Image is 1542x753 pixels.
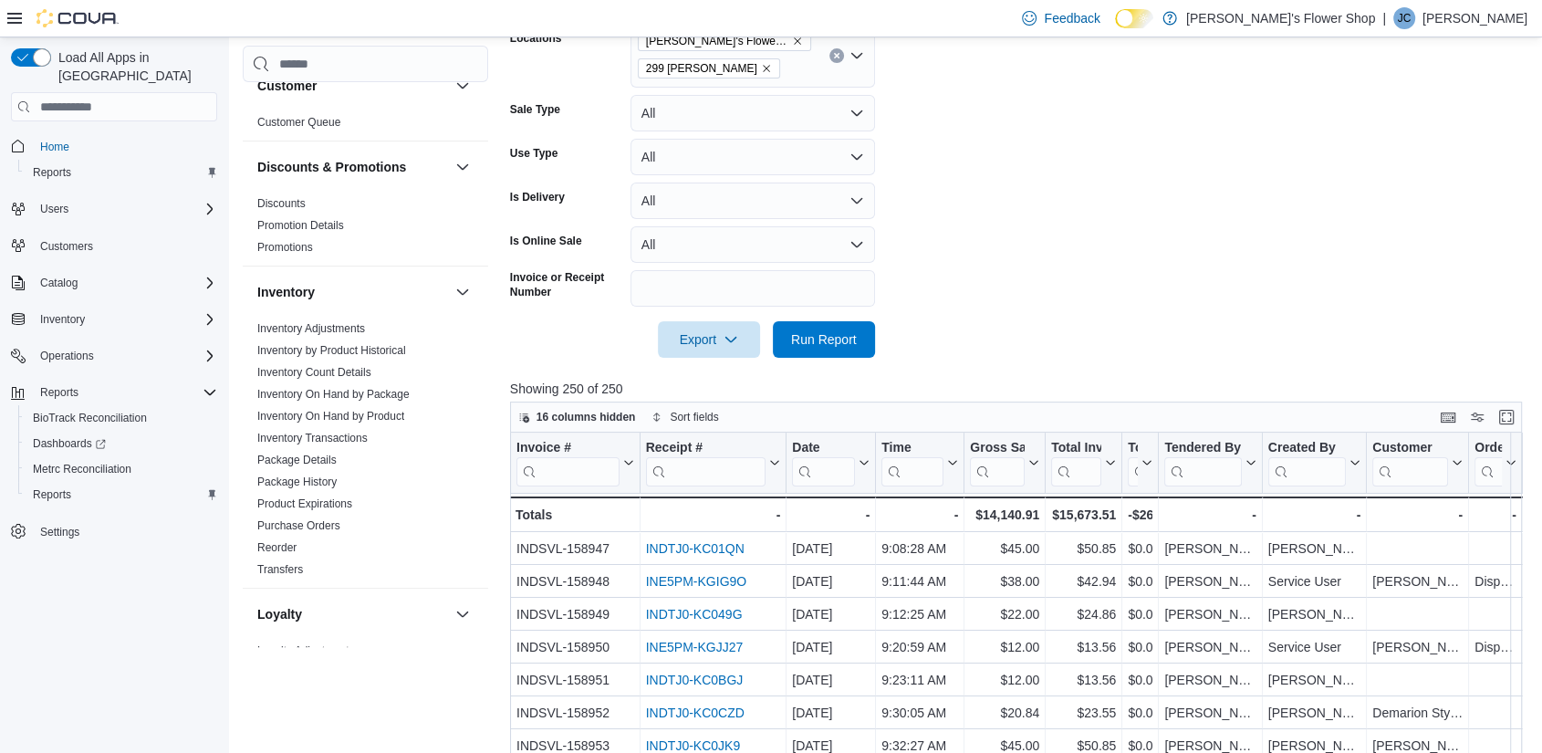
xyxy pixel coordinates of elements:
div: $13.56 [1051,669,1116,691]
span: Customers [33,235,217,257]
button: Metrc Reconciliation [18,456,224,482]
div: Customer [243,111,488,141]
div: Receipt # URL [645,440,766,486]
a: INDTJ0-KC0CZD [645,706,744,720]
div: [PERSON_NAME] [1268,603,1360,625]
div: Time [881,440,943,486]
div: - [1164,504,1255,526]
div: $0.00 [1128,636,1152,658]
button: Home [4,132,224,159]
span: Customers [40,239,93,254]
span: Inventory Adjustments [257,321,365,336]
button: Tendered By [1164,440,1255,486]
div: - [1268,504,1360,526]
button: Sort fields [644,406,725,428]
div: Total Discount [1128,440,1138,457]
div: Gross Sales [970,440,1025,457]
div: Total Invoiced [1051,440,1101,486]
button: Operations [4,343,224,369]
button: Remove 299 Knickerbocker from selection in this group [761,63,772,74]
div: Gross Sales [970,440,1025,486]
span: Metrc Reconciliation [26,458,217,480]
div: INDSVL-158952 [516,702,634,724]
div: Jesse Carmo [1393,7,1415,29]
button: Reports [33,382,86,403]
p: Showing 250 of 250 [510,380,1533,398]
a: Package Details [257,454,337,466]
button: Inventory [452,281,474,303]
span: Inventory Count Details [257,365,371,380]
button: Open list of options [849,48,864,63]
button: BioTrack Reconciliation [18,405,224,431]
div: Service User [1268,636,1360,658]
div: Demarion Styles [1372,702,1463,724]
a: Reports [26,484,78,506]
span: Promotions [257,240,313,255]
div: 9:12:25 AM [881,603,958,625]
button: Gross Sales [970,440,1039,486]
div: [DATE] [792,636,870,658]
a: Purchase Orders [257,519,340,532]
div: $38.00 [970,570,1039,592]
div: $13.56 [1051,636,1116,658]
nav: Complex example [11,125,217,592]
a: INDTJ0-KC0BGJ [645,673,743,687]
a: Settings [33,521,87,543]
div: Time [881,440,943,457]
div: $15,673.51 [1051,504,1116,526]
div: Customer [1372,440,1448,486]
div: $0.00 [1128,702,1152,724]
a: Inventory On Hand by Product [257,410,404,423]
div: 9:23:11 AM [881,669,958,691]
a: Inventory On Hand by Package [257,388,410,401]
div: [PERSON_NAME] [1164,538,1255,560]
button: Settings [4,518,224,545]
span: [PERSON_NAME]'s Flower Shop [646,32,788,50]
div: - [1474,504,1516,526]
div: Total Invoiced [1051,440,1101,457]
button: Run Report [773,321,875,358]
div: [PERSON_NAME] [1268,702,1360,724]
button: All [630,226,875,263]
span: Loyalty Adjustments [257,643,355,658]
button: Clear input [829,48,844,63]
h3: Loyalty [257,605,302,623]
a: INDTJ0-KC0JK9 [645,738,739,753]
span: Reports [33,487,71,502]
span: 299 [PERSON_NAME] [646,59,757,78]
div: $23.55 [1051,702,1116,724]
div: INDSVL-158948 [516,570,634,592]
span: Inventory [33,309,217,330]
div: [PERSON_NAME] [1268,669,1360,691]
span: Settings [33,520,217,543]
button: Date [792,440,870,486]
div: [PERSON_NAME] [1372,636,1463,658]
button: Inventory [33,309,92,330]
a: Promotions [257,241,313,254]
button: All [630,139,875,175]
button: Users [4,196,224,222]
button: Export [658,321,760,358]
div: $12.00 [970,669,1039,691]
span: Reports [33,165,71,180]
span: Misha's Flower Shop [638,31,811,51]
button: Display options [1466,406,1488,428]
a: Home [33,136,77,158]
button: Loyalty [257,605,448,623]
span: Users [33,198,217,220]
span: Transfers [257,562,303,577]
div: INDSVL-158949 [516,603,634,625]
a: Inventory by Product Historical [257,344,406,357]
p: | [1382,7,1386,29]
div: $0.00 [1128,538,1152,560]
span: Reports [40,385,78,400]
h3: Customer [257,77,317,95]
div: Customer [1372,440,1448,457]
div: Service User [1268,570,1360,592]
input: Dark Mode [1115,9,1153,28]
div: [DATE] [792,702,870,724]
div: $0.00 [1128,669,1152,691]
span: Reports [26,162,217,183]
h3: Discounts & Promotions [257,158,406,176]
button: Operations [33,345,101,367]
